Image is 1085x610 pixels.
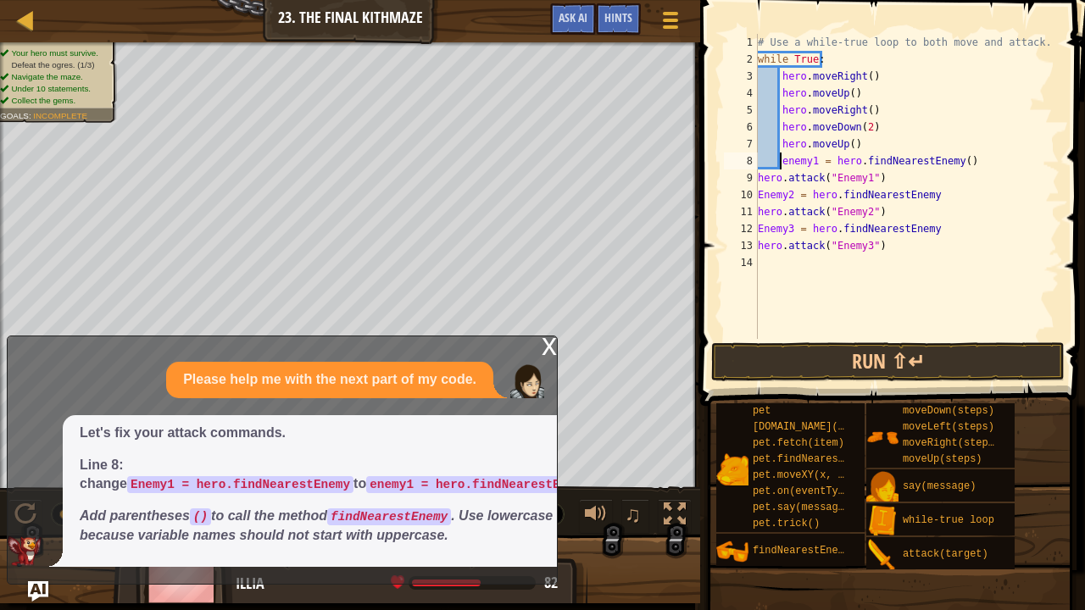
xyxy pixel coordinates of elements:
div: 11 [724,203,758,220]
div: 3 [724,68,758,85]
span: [DOMAIN_NAME](enemy) [753,421,875,433]
button: ♫ [621,499,650,534]
div: 8 [724,152,758,169]
div: 1 [724,34,758,51]
div: 13 [724,237,758,254]
code: () [190,508,211,525]
span: Navigate the maze. [11,72,82,81]
span: Ask AI [559,9,587,25]
span: : [29,111,33,120]
span: Hints [604,9,632,25]
span: pet.trick() [753,518,820,530]
div: 9 [724,169,758,186]
p: Please help me with the next part of my code. [183,370,476,390]
div: health: 82 / 144 [391,575,558,591]
span: pet.moveXY(x, y) [753,469,850,481]
span: moveUp(steps) [903,453,982,465]
span: while-true loop [903,514,994,526]
button: Ask AI [550,3,596,35]
span: moveLeft(steps) [903,421,994,433]
img: portrait.png [866,471,899,503]
button: Run ⇧↵ [711,342,1065,381]
span: pet.findNearestByType(type) [753,453,917,465]
div: 12 [724,220,758,237]
em: Add parentheses to call the method . Use lowercase because variable names should not start with u... [80,508,553,542]
span: Incomplete [33,111,87,120]
span: pet.on(eventType, handler) [753,485,911,497]
img: portrait.png [866,505,899,537]
img: portrait.png [716,535,748,568]
button: Show game menu [649,3,692,43]
img: AI [8,536,42,567]
span: pet.fetch(item) [753,437,844,449]
span: say(message) [903,480,976,492]
span: findNearestEnemy() [753,545,863,557]
img: Player [510,364,544,398]
button: Ask AI [28,581,48,602]
code: Enemy1 = hero.findNearestEnemy [127,476,353,493]
span: moveDown(steps) [903,405,994,417]
button: Toggle fullscreen [658,499,692,534]
div: 4 [724,85,758,102]
div: 6 [724,119,758,136]
span: Collect the gems. [11,96,75,105]
code: findNearestEnemy [327,508,451,525]
span: pet [753,405,771,417]
span: Under 10 statements. [11,84,91,93]
img: portrait.png [866,421,899,453]
div: x [542,336,557,353]
img: portrait.png [866,539,899,571]
p: Line 8: change to [80,456,608,495]
code: enemy1 = hero.findNearestEnemy() [366,476,607,493]
span: Defeat the ogres. (1/3) [11,60,94,69]
div: 2 [724,51,758,68]
span: moveRight(steps) [903,437,1000,449]
div: 14 [724,254,758,271]
span: Your hero must survive. [11,48,98,58]
p: Let's fix your attack commands. [80,424,608,443]
div: 10 [724,186,758,203]
img: portrait.png [716,453,748,485]
div: 5 [724,102,758,119]
div: 7 [724,136,758,152]
span: attack(target) [903,548,988,560]
span: ♫ [625,502,642,527]
button: Adjust volume [579,499,613,534]
span: pet.say(message) [753,502,850,513]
